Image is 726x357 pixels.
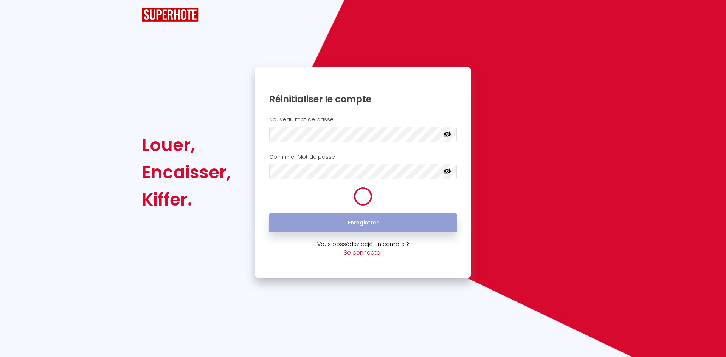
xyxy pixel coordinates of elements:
p: Vous possédez déjà un compte ? [255,240,471,248]
h1: Réinitialiser le compte [269,93,457,105]
button: Ouvrir le widget de chat LiveChat [6,3,29,26]
h2: Confirmer Mot de passe [269,154,457,160]
div: Kiffer. [142,186,231,213]
div: Louer, [142,131,231,159]
button: Enregistrer [269,213,457,232]
a: Se connecter [344,249,382,257]
img: SuperHote logo [142,8,199,22]
h2: Nouveau mot de passe [269,116,457,123]
div: Encaisser, [142,159,231,186]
